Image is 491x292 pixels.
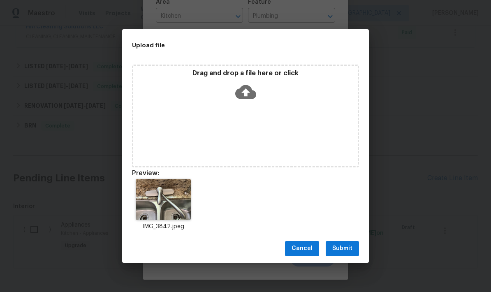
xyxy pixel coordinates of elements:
span: Submit [332,243,352,254]
h2: Upload file [132,41,322,50]
img: 9k= [136,179,190,220]
button: Submit [326,241,359,256]
button: Cancel [285,241,319,256]
p: Drag and drop a file here or click [133,69,358,78]
span: Cancel [292,243,313,254]
p: IMG_3842.jpeg [132,222,195,231]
